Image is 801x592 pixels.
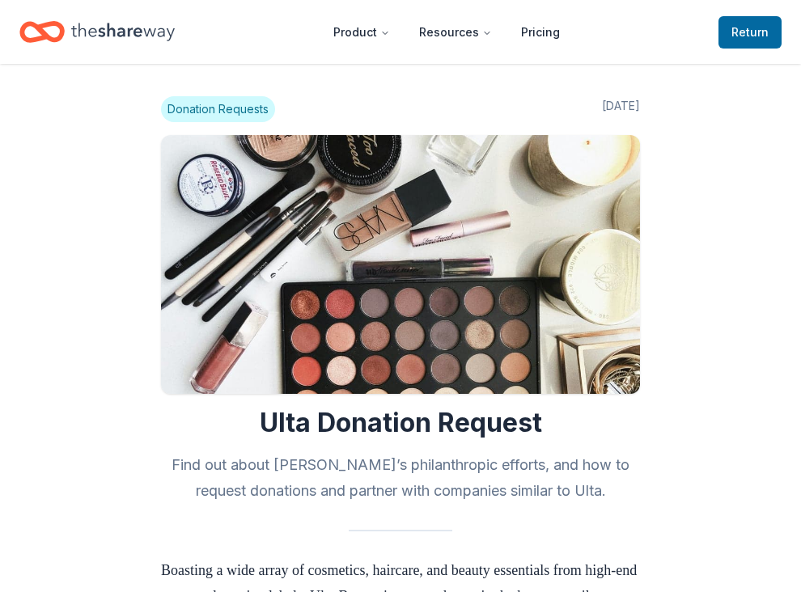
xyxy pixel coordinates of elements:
a: Home [19,13,175,51]
img: Image for Ulta Donation Request [161,135,640,394]
h2: Find out about [PERSON_NAME]’s philanthropic efforts, and how to request donations and partner wi... [161,452,640,504]
nav: Main [320,13,573,51]
span: [DATE] [602,96,640,122]
span: Donation Requests [161,96,275,122]
span: Return [731,23,769,42]
a: Return [718,16,782,49]
h1: Ulta Donation Request [161,407,640,439]
button: Resources [406,16,505,49]
a: Pricing [508,16,573,49]
button: Product [320,16,403,49]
